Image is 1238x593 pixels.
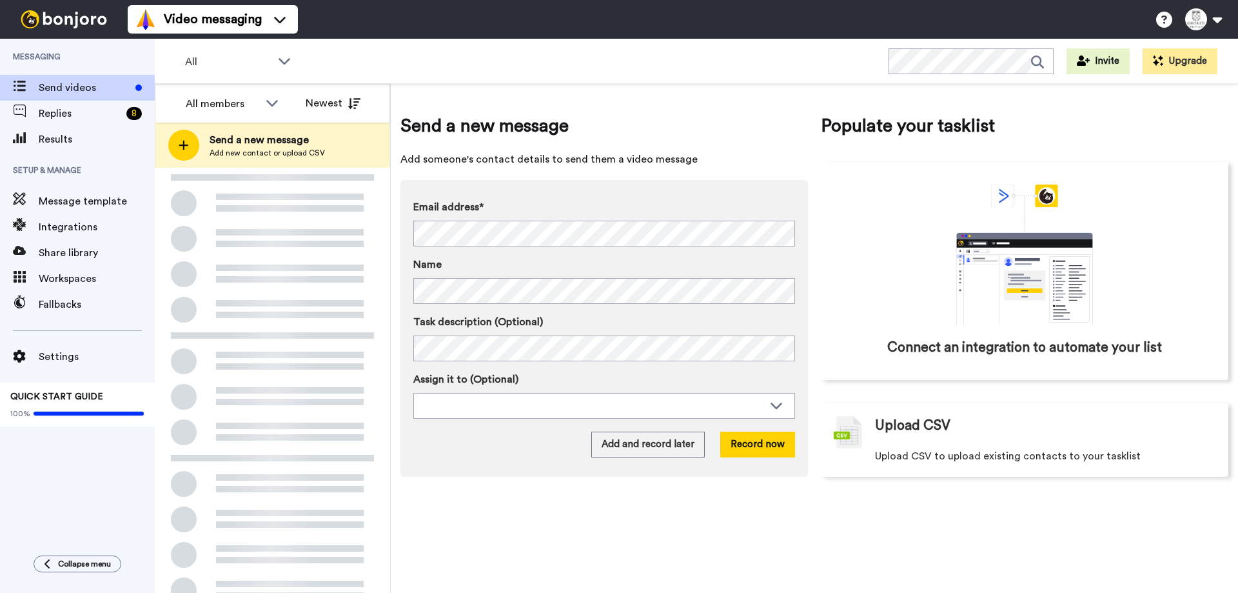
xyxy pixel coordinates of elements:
span: Upload CSV [875,416,950,436]
img: bj-logo-header-white.svg [15,10,112,28]
button: Upgrade [1143,48,1217,74]
button: Add and record later [591,432,705,457]
span: Send a new message [210,132,325,148]
span: Share library [39,245,155,261]
span: Results [39,132,155,147]
span: Video messaging [164,10,262,28]
button: Record now [720,432,795,457]
span: Upload CSV to upload existing contacts to your tasklist [875,448,1141,464]
span: Integrations [39,219,155,235]
label: Task description (Optional) [413,314,795,330]
button: Collapse menu [34,556,121,572]
span: Add someone's contact details to send them a video message [400,152,808,167]
span: Populate your tasklist [821,113,1228,139]
button: Newest [296,90,370,116]
span: Send videos [39,80,130,95]
label: Email address* [413,199,795,215]
span: Add new contact or upload CSV [210,148,325,158]
img: csv-grey.png [834,416,862,448]
span: QUICK START GUIDE [10,392,103,401]
span: Connect an integration to automate your list [887,338,1162,357]
span: Message template [39,194,155,209]
span: 100% [10,408,30,419]
span: All [185,54,271,70]
span: Replies [39,106,121,121]
button: Invite [1066,48,1130,74]
span: Name [413,257,442,272]
span: Workspaces [39,271,155,286]
div: 8 [126,107,142,120]
div: All members [186,96,259,112]
label: Assign it to (Optional) [413,372,795,387]
span: Fallbacks [39,297,155,312]
span: Send a new message [400,113,808,139]
div: animation [928,185,1121,325]
img: vm-color.svg [135,9,156,30]
span: Collapse menu [58,559,111,569]
span: Settings [39,349,155,365]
